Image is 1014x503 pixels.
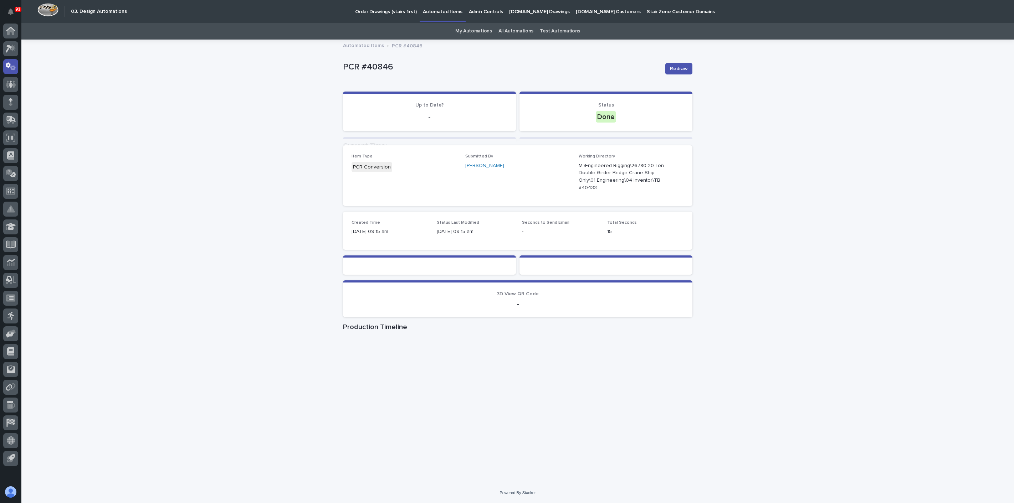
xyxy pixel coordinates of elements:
[352,154,373,159] span: Item Type
[3,4,18,19] button: Notifications
[465,154,493,159] span: Submitted By
[498,23,533,40] a: All Automations
[9,9,18,20] div: Notifications93
[607,228,684,235] p: 15
[352,113,507,121] p: -
[522,221,569,225] span: Seconds to Send Email
[343,62,660,72] p: PCR #40846
[352,228,428,235] p: [DATE] 09:15 am
[415,103,444,108] span: Up to Date?
[71,9,127,15] h2: 03. Design Automations
[343,323,692,331] h1: Production Timeline
[437,221,479,225] span: Status Last Modified
[352,162,392,172] div: PCR Conversion
[3,484,18,499] button: users-avatar
[522,228,599,235] p: -
[670,65,688,72] span: Redraw
[352,300,684,308] p: -
[465,162,504,170] a: [PERSON_NAME]
[455,23,492,40] a: My Automations
[540,23,580,40] a: Test Automations
[579,154,615,159] span: Working Directory
[596,111,616,123] div: Done
[343,41,384,49] a: Automated Items
[497,291,539,296] span: 3D View QR Code
[37,3,58,16] img: Workspace Logo
[16,7,20,12] p: 93
[352,221,380,225] span: Created Time
[598,103,614,108] span: Status
[607,221,637,225] span: Total Seconds
[437,228,513,235] p: [DATE] 09:15 am
[392,41,422,49] p: PCR #40846
[343,334,692,441] iframe: Production Timeline
[579,162,667,192] p: M:\Engineered Rigging\26780 20 Ton Double Girder Bridge Crane Ship Only\01 Engineering\04 Invento...
[343,141,692,150] h1: Current Time:
[665,63,692,74] button: Redraw
[500,491,536,495] a: Powered By Stacker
